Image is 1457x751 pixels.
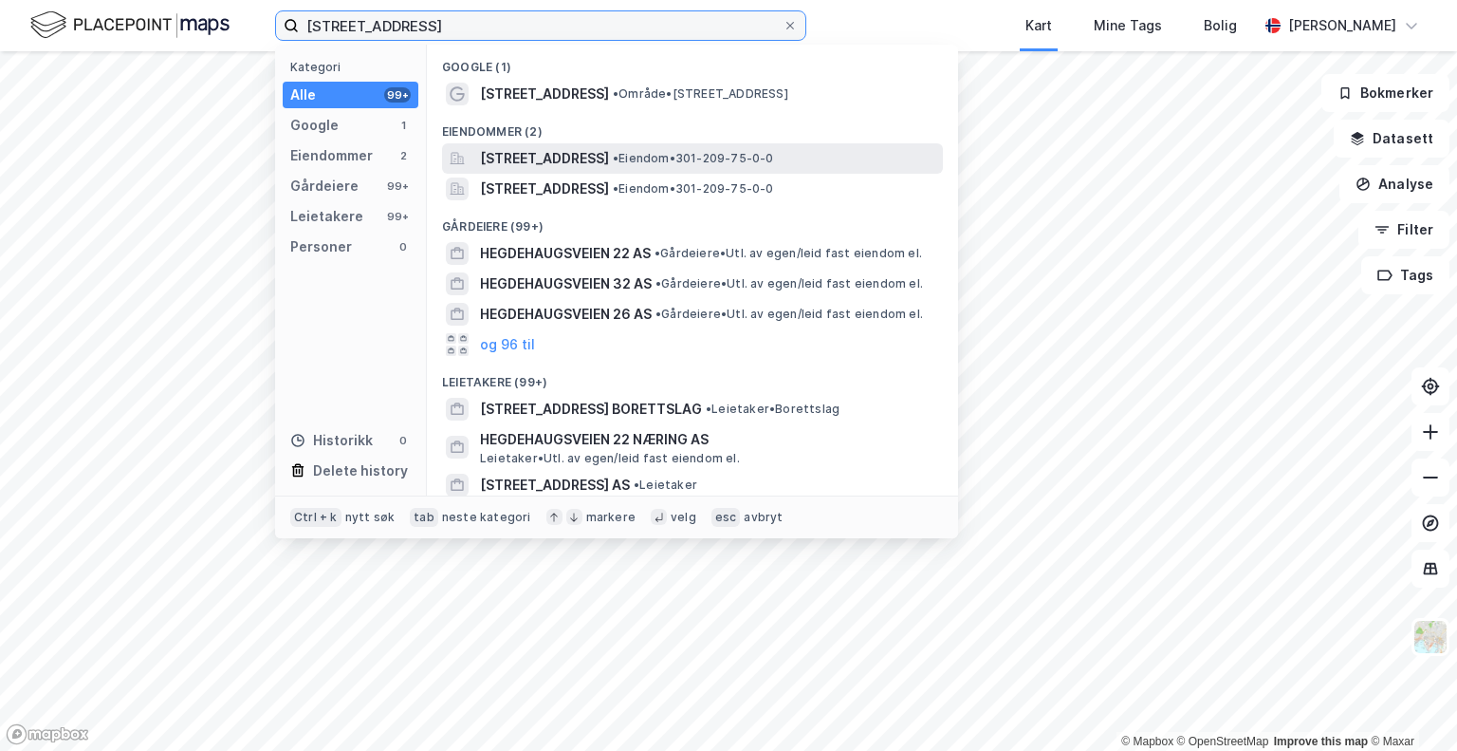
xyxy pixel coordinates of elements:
[396,148,411,163] div: 2
[1358,211,1449,249] button: Filter
[30,9,230,42] img: logo.f888ab2527a4732fd821a326f86c7f29.svg
[586,510,636,525] div: markere
[744,510,783,525] div: avbryt
[613,181,618,196] span: •
[1288,14,1396,37] div: [PERSON_NAME]
[1334,120,1449,158] button: Datasett
[613,86,788,102] span: Område • [STREET_ADDRESS]
[384,87,411,103] div: 99+
[480,178,609,200] span: [STREET_ADDRESS]
[1121,735,1173,748] a: Mapbox
[396,433,411,448] div: 0
[384,209,411,224] div: 99+
[655,276,661,291] span: •
[299,11,783,40] input: Søk på adresse, matrikkel, gårdeiere, leietakere eller personer
[427,360,958,394] div: Leietakere (99+)
[655,307,661,321] span: •
[427,45,958,79] div: Google (1)
[480,83,609,105] span: [STREET_ADDRESS]
[1339,165,1449,203] button: Analyse
[384,178,411,194] div: 99+
[480,272,652,295] span: HEGDEHAUGSVEIEN 32 AS
[290,60,418,74] div: Kategori
[290,205,363,228] div: Leietakere
[634,478,697,493] span: Leietaker
[345,510,396,525] div: nytt søk
[671,510,696,525] div: velg
[480,451,740,466] span: Leietaker • Utl. av egen/leid fast eiendom el.
[290,175,359,197] div: Gårdeiere
[396,118,411,133] div: 1
[613,86,618,101] span: •
[480,398,702,421] span: [STREET_ADDRESS] BORETTSLAG
[1094,14,1162,37] div: Mine Tags
[613,151,774,166] span: Eiendom • 301-209-75-0-0
[480,428,935,451] span: HEGDEHAUGSVEIEN 22 NÆRING AS
[290,144,373,167] div: Eiendommer
[1361,256,1449,294] button: Tags
[396,239,411,254] div: 0
[290,84,316,106] div: Alle
[480,242,651,265] span: HEGDEHAUGSVEIEN 22 AS
[655,246,922,261] span: Gårdeiere • Utl. av egen/leid fast eiendom el.
[410,508,438,527] div: tab
[1362,660,1457,751] iframe: Chat Widget
[290,429,373,452] div: Historikk
[290,114,339,137] div: Google
[442,510,531,525] div: neste kategori
[634,478,639,492] span: •
[1274,735,1368,748] a: Improve this map
[655,307,923,322] span: Gårdeiere • Utl. av egen/leid fast eiendom el.
[427,109,958,143] div: Eiendommer (2)
[655,246,660,260] span: •
[706,402,711,416] span: •
[1362,660,1457,751] div: Kontrollprogram for chat
[480,333,535,356] button: og 96 til
[613,181,774,197] span: Eiendom • 301-209-75-0-0
[655,276,923,291] span: Gårdeiere • Utl. av egen/leid fast eiendom el.
[480,474,630,497] span: [STREET_ADDRESS] AS
[6,723,89,745] a: Mapbox homepage
[1412,619,1448,655] img: Z
[711,508,741,527] div: esc
[706,402,839,417] span: Leietaker • Borettslag
[1204,14,1237,37] div: Bolig
[613,151,618,165] span: •
[1321,74,1449,112] button: Bokmerker
[1177,735,1269,748] a: OpenStreetMap
[427,204,958,238] div: Gårdeiere (99+)
[1025,14,1052,37] div: Kart
[290,508,341,527] div: Ctrl + k
[313,460,408,482] div: Delete history
[480,303,652,326] span: HEGDEHAUGSVEIEN 26 AS
[290,235,352,258] div: Personer
[480,147,609,170] span: [STREET_ADDRESS]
